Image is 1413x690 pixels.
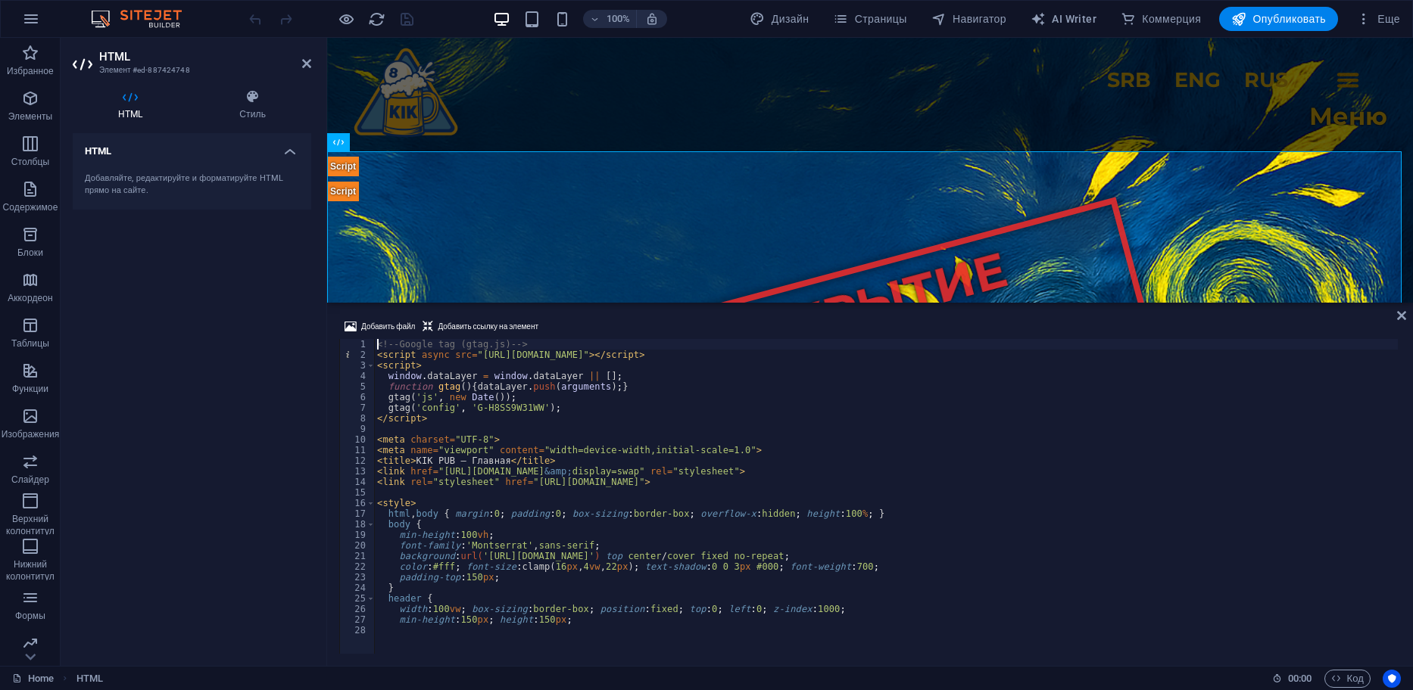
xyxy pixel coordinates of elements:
[1288,670,1312,688] span: 00 00
[87,10,201,28] img: Editor Logo
[340,424,376,434] div: 9
[340,530,376,540] div: 19
[367,10,385,28] button: reload
[744,7,815,31] button: Дизайн
[1356,11,1400,26] span: Еще
[342,318,417,336] button: Добавить файл
[420,318,541,336] button: Добавить ссылку на элемент
[76,670,103,688] nav: breadcrumb
[1025,7,1103,31] button: AI Writer
[340,339,376,350] div: 1
[1331,670,1364,688] span: Код
[340,445,376,455] div: 11
[925,7,1012,31] button: Навигатор
[1299,673,1301,684] span: :
[340,350,376,360] div: 2
[340,561,376,572] div: 22
[76,670,103,688] span: Щелкните, чтобы выбрать. Дважды щелкните, чтобы изменить
[1121,11,1201,26] span: Коммерция
[340,455,376,466] div: 12
[340,572,376,583] div: 23
[194,89,311,121] h4: Стиль
[340,413,376,424] div: 8
[99,64,281,77] h3: Элемент #ed-887424748
[340,583,376,593] div: 24
[827,7,912,31] button: Страницы
[1219,7,1338,31] button: Опубликовать
[17,247,43,259] p: Блоки
[340,487,376,498] div: 15
[8,110,52,123] p: Элементы
[85,172,299,197] div: Добавляйте, редактируйте и форматируйте HTML прямо на сайте.
[931,11,1006,26] span: Навигатор
[11,156,50,168] p: Столбцы
[340,371,376,381] div: 4
[3,201,58,213] p: Содержимое
[340,402,376,413] div: 7
[340,593,376,604] div: 25
[750,11,809,26] span: Дизайн
[2,428,60,440] p: Изображения
[8,292,53,304] p: Аккордеон
[340,477,376,487] div: 14
[1231,11,1326,26] span: Опубликовать
[340,508,376,519] div: 17
[340,625,376,636] div: 28
[1350,7,1406,31] button: Еще
[1031,11,1096,26] span: AI Writer
[340,381,376,392] div: 5
[7,65,54,77] p: Избранное
[1383,670,1401,688] button: Usercentrics
[438,318,538,336] span: Добавить ссылку на элемент
[361,318,415,336] span: Добавить файл
[583,10,637,28] button: 100%
[645,12,659,26] i: При изменении размера уровень масштабирования подстраивается автоматически в соответствии с выбра...
[73,89,194,121] h4: HTML
[340,392,376,402] div: 6
[1272,670,1312,688] h6: Время сеанса
[340,434,376,445] div: 10
[73,133,311,160] h4: HTML
[340,551,376,561] div: 21
[340,614,376,625] div: 27
[12,670,54,688] a: Щелкните для отмены выбора. Дважды щелкните, чтобы открыть Страницы
[15,610,45,622] p: Формы
[368,11,385,28] i: Перезагрузить страницу
[340,360,376,371] div: 3
[340,466,376,477] div: 13
[337,10,355,28] button: Нажмите здесь, чтобы выйти из режима предварительного просмотра и продолжить редактирование
[1324,670,1371,688] button: Код
[340,604,376,614] div: 26
[340,498,376,508] div: 16
[1115,7,1207,31] button: Коммерция
[606,10,630,28] h6: 100%
[833,11,906,26] span: Страницы
[11,337,49,350] p: Таблицы
[11,474,49,486] p: Слайдер
[12,383,48,395] p: Функции
[340,540,376,551] div: 20
[744,7,815,31] div: Дизайн (Ctrl+Alt+Y)
[99,50,311,64] h2: HTML
[340,519,376,530] div: 18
